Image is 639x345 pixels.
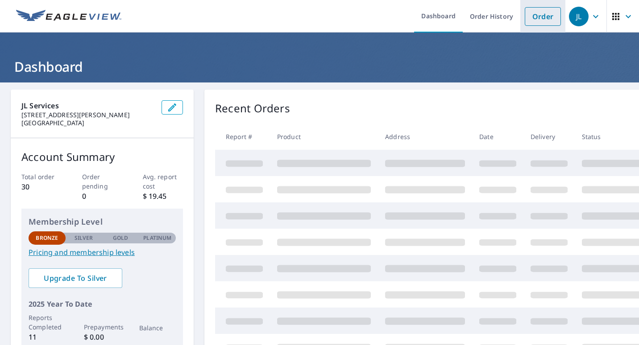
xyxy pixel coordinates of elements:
p: Platinum [143,234,171,242]
p: Bronze [36,234,58,242]
p: 30 [21,181,62,192]
p: Membership Level [29,216,176,228]
span: Upgrade To Silver [36,273,115,283]
p: [GEOGRAPHIC_DATA] [21,119,154,127]
p: Reports Completed [29,313,66,332]
p: $ 0.00 [84,332,121,342]
p: [STREET_ADDRESS][PERSON_NAME] [21,111,154,119]
p: 11 [29,332,66,342]
th: Delivery [523,123,575,150]
p: Silver [75,234,93,242]
th: Report # [215,123,270,150]
img: EV Logo [16,10,121,23]
a: Order [525,7,561,26]
th: Date [472,123,523,150]
p: Gold [113,234,128,242]
h1: Dashboard [11,57,628,76]
th: Product [270,123,378,150]
a: Upgrade To Silver [29,268,122,288]
p: Recent Orders [215,100,290,116]
p: 0 [82,191,123,201]
p: 2025 Year To Date [29,299,176,309]
p: $ 19.45 [143,191,183,201]
div: JL [569,7,589,26]
p: Total order [21,172,62,181]
p: Balance [139,323,176,333]
p: Order pending [82,172,123,191]
p: Account Summary [21,149,183,165]
th: Address [378,123,472,150]
p: Prepayments [84,322,121,332]
p: JL Services [21,100,154,111]
p: Avg. report cost [143,172,183,191]
a: Pricing and membership levels [29,247,176,258]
